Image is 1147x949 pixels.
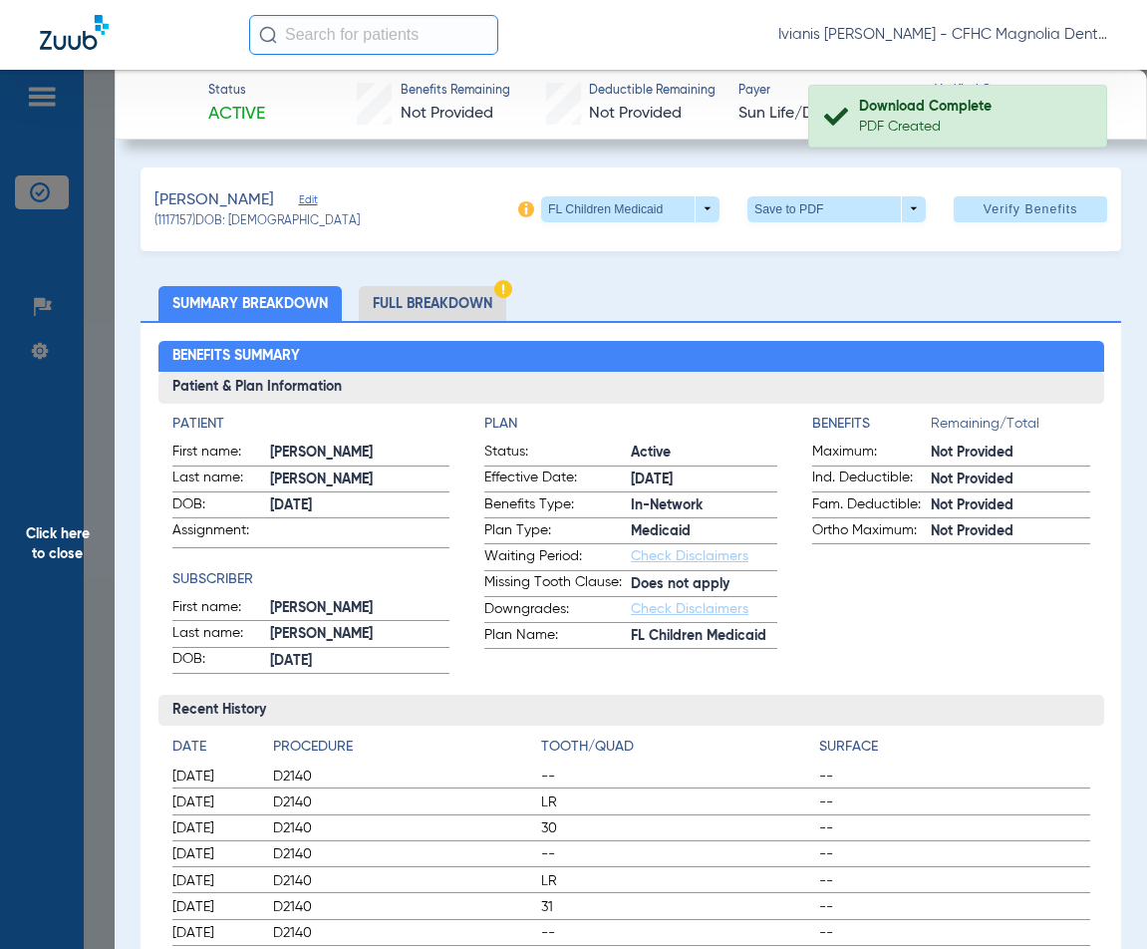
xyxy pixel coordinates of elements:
span: [DATE] [172,818,256,838]
span: Not Provided [931,521,1090,542]
span: [DATE] [172,871,256,891]
span: (1117157) DOB: [DEMOGRAPHIC_DATA] [154,213,360,231]
span: -- [541,923,812,943]
span: D2140 [273,792,534,812]
span: Assignment: [172,520,270,547]
span: LR [541,871,812,891]
span: [DATE] [270,651,450,672]
h2: Benefits Summary [158,341,1104,373]
span: Plan Name: [484,625,631,649]
span: [DATE] [172,844,256,864]
span: Verified On [935,83,1114,101]
span: [DATE] [172,792,256,812]
span: [PERSON_NAME] [270,443,450,464]
img: Search Icon [259,26,277,44]
span: Missing Tooth Clause: [484,572,631,596]
span: [PERSON_NAME] [270,598,450,619]
span: -- [819,923,1090,943]
span: DOB: [172,649,270,673]
span: Not Provided [589,106,682,122]
span: -- [819,767,1090,787]
span: Deductible Remaining [589,83,716,101]
span: [DATE] [172,767,256,787]
span: Medicaid [631,521,777,542]
span: D2140 [273,767,534,787]
h4: Surface [819,737,1090,758]
span: Not Provided [401,106,493,122]
span: LR [541,792,812,812]
span: Fam. Deductible: [812,494,931,518]
iframe: Chat Widget [1047,853,1147,949]
h4: Plan [484,414,777,435]
a: Check Disclaimers [631,602,748,616]
span: [PERSON_NAME] [154,188,274,213]
span: Effective Date: [484,468,631,491]
span: [DATE] [270,495,450,516]
app-breakdown-title: Benefits [812,414,931,442]
span: Not Provided [931,470,1090,490]
h4: Procedure [273,737,534,758]
span: Last name: [172,468,270,491]
span: Status: [484,442,631,466]
h4: Tooth/Quad [541,737,812,758]
span: Payer [738,83,918,101]
img: Hazard [494,280,512,298]
span: D2140 [273,871,534,891]
h4: Date [172,737,256,758]
span: -- [819,871,1090,891]
span: [DATE] [631,470,777,490]
span: Active [631,443,777,464]
span: Benefits Remaining [401,83,510,101]
button: FL Children Medicaid [541,196,719,222]
span: -- [819,818,1090,838]
span: -- [541,844,812,864]
button: Verify Benefits [954,196,1107,222]
span: D2140 [273,818,534,838]
span: Sun Life/Dentaquest - AI [738,102,918,127]
span: Last name: [172,623,270,647]
li: Full Breakdown [359,286,506,321]
img: info-icon [518,201,534,217]
span: 31 [541,897,812,917]
h3: Recent History [158,695,1104,727]
span: [PERSON_NAME] [270,470,450,490]
span: Downgrades: [484,599,631,623]
img: Zuub Logo [40,15,109,50]
span: Edit [299,193,317,212]
h4: Patient [172,414,450,435]
h4: Benefits [812,414,931,435]
span: Does not apply [631,574,777,595]
span: Ind. Deductible: [812,468,931,491]
span: Waiting Period: [484,546,631,570]
span: D2140 [273,923,534,943]
span: Not Provided [931,443,1090,464]
app-breakdown-title: Date [172,737,256,765]
span: Plan Type: [484,520,631,544]
span: D2140 [273,897,534,917]
span: -- [819,792,1090,812]
span: First name: [172,442,270,466]
span: DOB: [172,494,270,518]
input: Search for patients [249,15,498,55]
app-breakdown-title: Procedure [273,737,534,765]
span: FL Children Medicaid [631,626,777,647]
app-breakdown-title: Surface [819,737,1090,765]
a: Check Disclaimers [631,549,748,563]
span: -- [819,897,1090,917]
span: Benefits Type: [484,494,631,518]
span: In-Network [631,495,777,516]
span: [PERSON_NAME] [270,624,450,645]
h4: Subscriber [172,569,450,590]
span: -- [541,767,812,787]
h3: Patient & Plan Information [158,372,1104,404]
span: Ivianis [PERSON_NAME] - CFHC Magnolia Dental [778,25,1107,45]
span: Maximum: [812,442,931,466]
div: PDF Created [859,117,1089,137]
button: Save to PDF [747,196,926,222]
span: D2140 [273,844,534,864]
span: Verify Benefits [984,201,1078,217]
span: First name: [172,597,270,621]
